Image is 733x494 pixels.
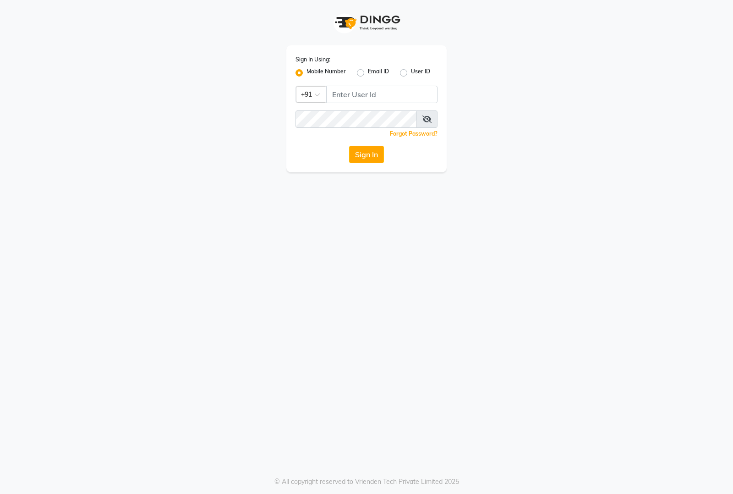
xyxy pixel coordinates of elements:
img: logo1.svg [330,9,403,36]
input: Username [326,86,438,103]
a: Forgot Password? [390,130,438,137]
button: Sign In [349,146,384,163]
label: User ID [411,67,430,78]
input: Username [295,110,417,128]
label: Sign In Using: [295,55,330,64]
label: Email ID [368,67,389,78]
label: Mobile Number [306,67,346,78]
